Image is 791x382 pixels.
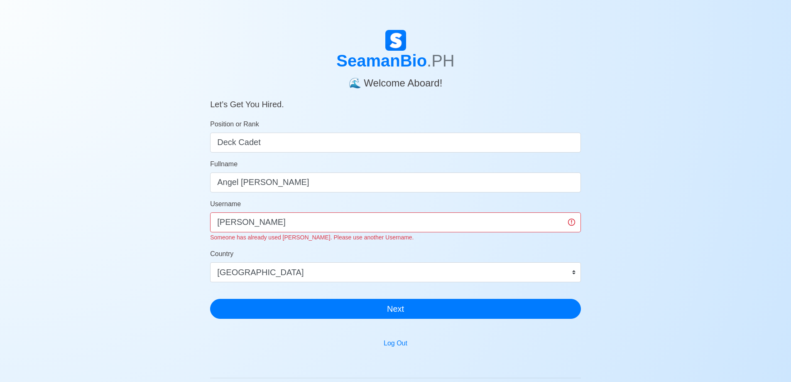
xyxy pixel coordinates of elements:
[210,121,259,128] span: Position or Rank
[210,89,581,109] h5: Let’s Get You Hired.
[210,249,233,259] label: Country
[210,173,581,192] input: Your Fullname
[378,335,413,351] button: Log Out
[210,71,581,89] h4: 🌊 Welcome Aboard!
[385,30,406,51] img: Logo
[210,133,581,153] input: ex. 2nd Officer w/Master License
[210,51,581,71] h1: SeamanBio
[427,52,455,70] span: .PH
[210,299,581,319] button: Next
[210,212,581,232] input: Ex. donaldcris
[210,200,241,207] span: Username
[210,160,238,168] span: Fullname
[210,234,414,241] small: Someone has already used [PERSON_NAME]. Please use another Username.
